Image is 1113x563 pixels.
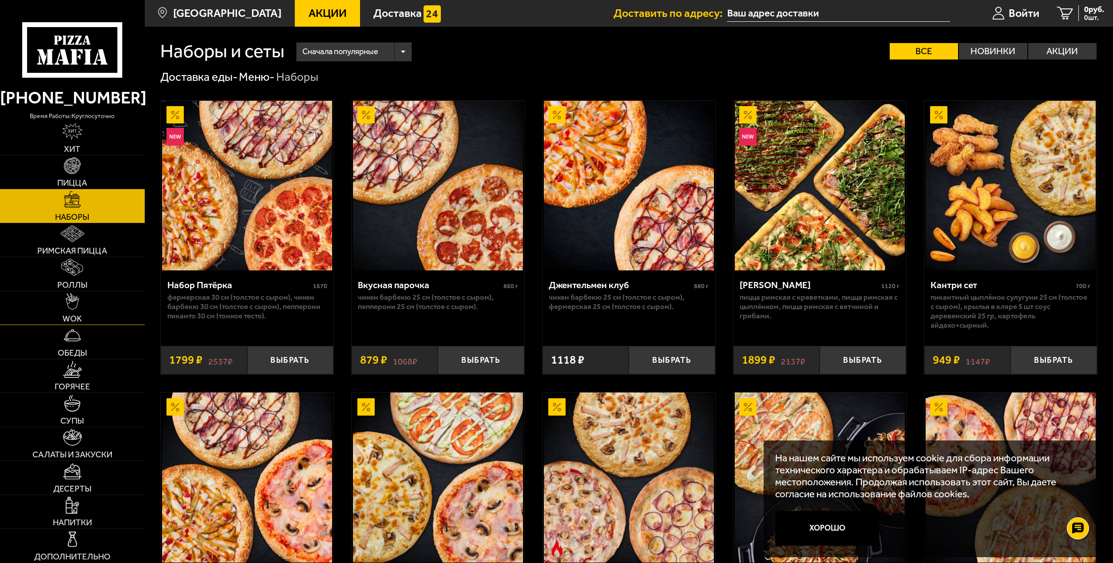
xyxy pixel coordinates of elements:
[781,354,805,366] s: 2137 ₽
[313,282,327,290] span: 1670
[160,42,285,61] h1: Наборы и сеты
[544,101,714,271] img: Джентельмен клуб
[739,128,757,145] img: Новинка
[53,484,91,493] span: Десерты
[959,43,1027,59] label: Новинки
[358,293,518,311] p: Чикен Барбекю 25 см (толстое с сыром), Пепперони 25 см (толстое с сыром).
[55,213,89,221] span: Наборы
[890,43,958,59] label: Все
[358,279,501,290] div: Вкусная парочка
[926,393,1096,563] img: ДаВинчи сет
[1010,346,1097,374] button: Выбрать
[1076,282,1090,290] span: 700 г
[169,354,202,366] span: 1799 ₽
[276,70,318,85] div: Наборы
[166,128,184,145] img: Новинка
[548,398,566,416] img: Акционный
[775,452,1081,500] p: На нашем сайте мы используем cookie для сбора информации технического характера и обрабатываем IP...
[173,8,281,19] span: [GEOGRAPHIC_DATA]
[1009,8,1039,19] span: Войти
[740,279,879,290] div: [PERSON_NAME]
[543,393,715,563] a: АкционныйОстрое блюдоТрио из Рио
[53,518,92,527] span: Напитки
[733,101,906,271] a: АкционныйНовинкаМама Миа
[740,293,899,321] p: Пицца Римская с креветками, Пицца Римская с цыплёнком, Пицца Римская с ветчиной и грибами.
[166,398,184,416] img: Акционный
[775,511,879,546] button: Хорошо
[55,382,90,391] span: Горячее
[735,101,905,271] img: Мама Миа
[424,5,441,23] img: 15daf4d41897b9f0e9f617042186c801.svg
[353,101,523,271] img: Вкусная парочка
[167,279,311,290] div: Набор Пятёрка
[924,101,1097,271] a: АкционныйКантри сет
[931,293,1090,330] p: Пикантный цыплёнок сулугуни 25 см (толстое с сыром), крылья в кляре 5 шт соус деревенский 25 гр, ...
[161,101,333,271] a: АкционныйНовинкаНабор Пятёрка
[166,106,184,123] img: Акционный
[353,393,523,563] img: 3 пиццы
[393,354,417,366] s: 1068 ₽
[881,282,899,290] span: 1120 г
[357,398,375,416] img: Акционный
[735,393,905,563] img: Вилла Капри
[64,145,80,153] span: Хит
[733,393,906,563] a: АкционныйВилла Капри
[551,354,584,366] span: 1118 ₽
[162,393,332,563] img: Вилладжио
[57,281,87,289] span: Роллы
[1084,14,1104,21] span: 0 шт.
[208,354,233,366] s: 2537 ₽
[629,346,715,374] button: Выбрать
[694,282,709,290] span: 880 г
[549,293,709,311] p: Чикен Барбекю 25 см (толстое с сыром), Фермерская 25 см (толстое с сыром).
[167,293,327,321] p: Фермерская 30 см (толстое с сыром), Чикен Барбекю 30 см (толстое с сыром), Пепперони Пиканто 30 с...
[63,314,82,323] span: WOK
[34,552,111,561] span: Дополнительно
[160,70,238,84] a: Доставка еды-
[352,101,524,271] a: АкционныйВкусная парочка
[739,106,757,123] img: Акционный
[60,416,84,425] span: Супы
[1084,5,1104,13] span: 0 руб.
[162,101,332,271] img: Набор Пятёрка
[309,8,347,19] span: Акции
[58,349,87,357] span: Обеды
[742,354,775,366] span: 1899 ₽
[930,106,947,123] img: Акционный
[614,8,727,19] span: Доставить по адресу:
[727,5,950,22] input: Ваш адрес доставки
[548,106,566,123] img: Акционный
[1028,43,1097,59] label: Акции
[32,450,112,459] span: Салаты и закуски
[360,354,387,366] span: 879 ₽
[438,346,524,374] button: Выбрать
[926,101,1096,271] img: Кантри сет
[544,393,714,563] img: Трио из Рио
[549,279,692,290] div: Джентельмен клуб
[820,346,906,374] button: Выбрать
[930,398,947,416] img: Акционный
[924,393,1097,563] a: АкционныйДаВинчи сет
[57,178,87,187] span: Пицца
[503,282,518,290] span: 860 г
[543,101,715,271] a: АкционныйДжентельмен клуб
[357,106,375,123] img: Акционный
[37,246,107,255] span: Римская пицца
[239,70,274,84] a: Меню-
[302,41,378,63] span: Сначала популярные
[933,354,960,366] span: 949 ₽
[548,539,566,557] img: Острое блюдо
[352,393,524,563] a: Акционный3 пиццы
[247,346,333,374] button: Выбрать
[161,393,333,563] a: АкционныйВилладжио
[373,8,422,19] span: Доставка
[739,398,757,416] img: Акционный
[966,354,990,366] s: 1147 ₽
[931,279,1073,290] div: Кантри сет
